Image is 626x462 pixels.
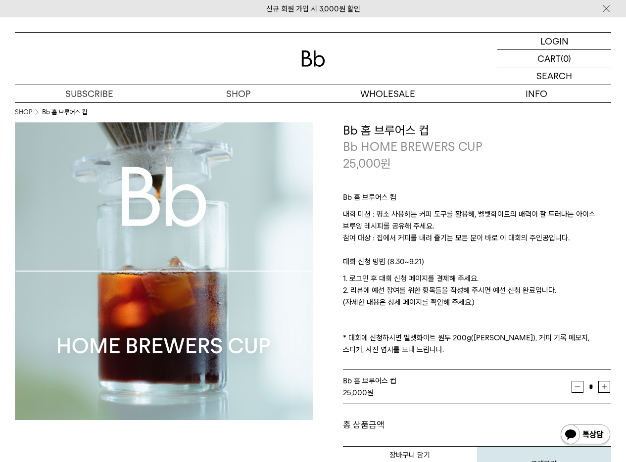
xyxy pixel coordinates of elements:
[343,388,367,397] strong: 25,000
[497,33,611,50] a: LOGIN
[301,50,325,67] img: 로고
[343,155,391,172] p: 25,000
[536,67,572,85] p: SEARCH
[537,50,561,67] p: CART
[343,387,572,399] div: 원
[164,85,313,102] a: SHOP
[561,50,571,67] p: (0)
[343,208,612,256] p: 대회 미션 : 평소 사용하는 커피 도구를 활용해, 벨벳화이트의 매력이 잘 드러나는 아이스 브루잉 레시피를 공유해 주세요. 참여 대상 : 집에서 커피를 내려 즐기는 모든 분이 ...
[343,139,612,155] p: Bb HOME BREWERS CUP
[343,419,477,431] dt: 총 상품금액
[572,381,583,393] button: 감소
[497,50,611,67] a: CART (0)
[15,122,313,420] img: Bb 홈 브루어스 컵
[381,156,391,171] span: 원
[42,107,87,117] li: Bb 홈 브루어스 컵
[598,381,610,393] button: 증가
[343,376,396,385] span: Bb 홈 브루어스 컵
[15,107,32,117] a: SHOP
[343,273,612,356] p: 1. 로그인 후 대회 신청 페이지를 결제해 주세요. 2. 리뷰에 예선 참여를 위한 항목들을 작성해 주시면 예선 신청 완료입니다. (자세한 내용은 상세 페이지를 확인해 주세요....
[15,85,164,102] a: SUBSCRIBE
[540,33,569,49] p: LOGIN
[343,256,612,273] p: 대회 신청 방법 (8.30~9.21)
[560,423,611,447] img: 카카오톡 채널 1:1 채팅 버튼
[313,85,462,102] p: WHOLESALE
[462,85,611,102] p: INFO
[343,122,612,139] h3: Bb 홈 브루어스 컵
[266,4,360,13] a: 신규 회원 가입 시 3,000원 할인
[343,191,612,208] p: Bb 홈 브루어스 컵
